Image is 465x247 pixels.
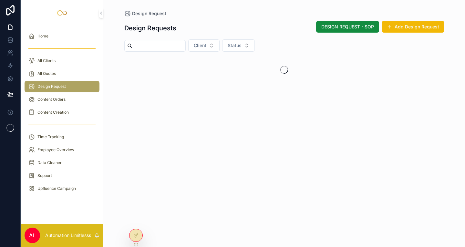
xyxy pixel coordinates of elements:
[37,160,62,165] span: Data Cleaner
[37,58,56,63] span: All Clients
[25,94,99,105] a: Content Orders
[25,68,99,79] a: All Quotes
[321,24,374,30] span: DESIGN REQUEST - SOP
[25,55,99,67] a: All Clients
[21,26,103,203] div: scrollable content
[37,110,69,115] span: Content Creation
[124,24,176,33] h1: Design Requests
[37,134,64,139] span: Time Tracking
[124,10,166,17] a: Design Request
[25,107,99,118] a: Content Creation
[222,39,255,52] button: Select Button
[25,131,99,143] a: Time Tracking
[37,71,56,76] span: All Quotes
[37,97,66,102] span: Content Orders
[29,232,36,239] span: AL
[188,39,220,52] button: Select Button
[37,84,66,89] span: Design Request
[57,8,67,18] img: App logo
[194,42,206,49] span: Client
[132,10,166,17] span: Design Request
[37,147,74,152] span: Employee Overview
[25,144,99,156] a: Employee Overview
[382,21,444,33] button: Add Design Request
[25,81,99,92] a: Design Request
[25,157,99,169] a: Data Cleaner
[37,34,48,39] span: Home
[25,170,99,181] a: Support
[37,186,76,191] span: Upfluence Campaign
[316,21,379,33] button: DESIGN REQUEST - SOP
[45,232,91,239] p: Automation Limitlesss
[228,42,242,49] span: Status
[37,173,52,178] span: Support
[25,183,99,194] a: Upfluence Campaign
[25,30,99,42] a: Home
